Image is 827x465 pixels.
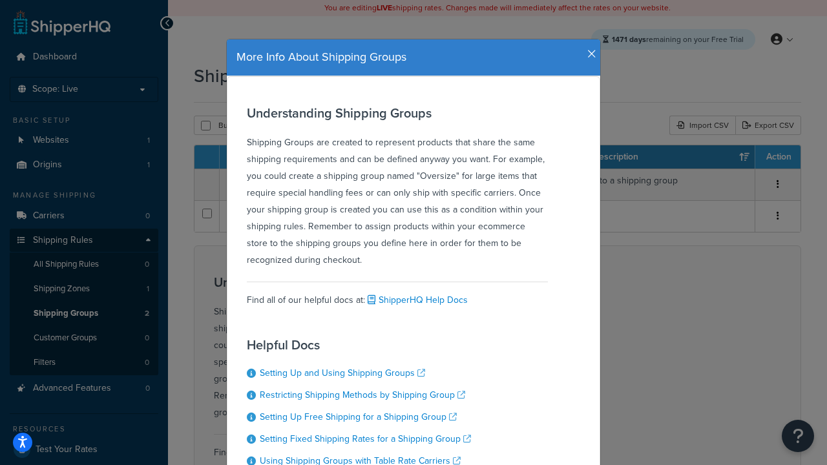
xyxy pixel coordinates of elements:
[236,49,591,66] h4: More Info About Shipping Groups
[247,106,548,120] h3: Understanding Shipping Groups
[260,410,457,424] a: Setting Up Free Shipping for a Shipping Group
[260,366,425,380] a: Setting Up and Using Shipping Groups
[247,282,548,309] div: Find all of our helpful docs at:
[247,338,541,352] h3: Helpful Docs
[260,432,471,446] a: Setting Fixed Shipping Rates for a Shipping Group
[260,388,465,402] a: Restricting Shipping Methods by Shipping Group
[365,293,468,307] a: ShipperHQ Help Docs
[247,106,548,269] div: Shipping Groups are created to represent products that share the same shipping requirements and c...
